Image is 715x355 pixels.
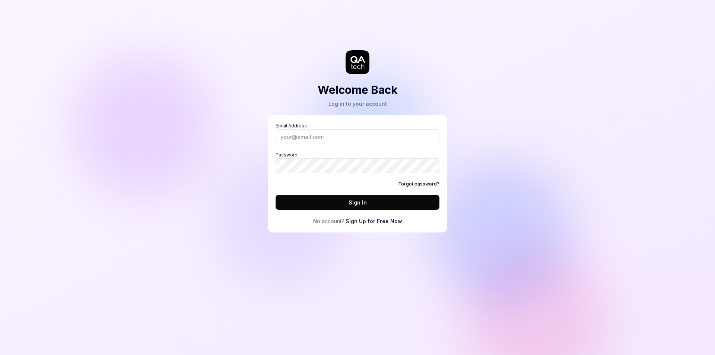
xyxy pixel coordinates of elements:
[346,217,402,225] a: Sign Up for Free Now
[276,195,439,210] button: Sign In
[318,100,398,108] div: Log in to your account
[318,82,398,98] h2: Welcome Back
[276,123,439,144] label: Email Address
[276,129,439,144] input: Email Address
[276,158,439,173] input: Password
[276,152,439,173] label: Password
[398,181,439,187] a: Forgot password?
[313,217,344,225] span: No account?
